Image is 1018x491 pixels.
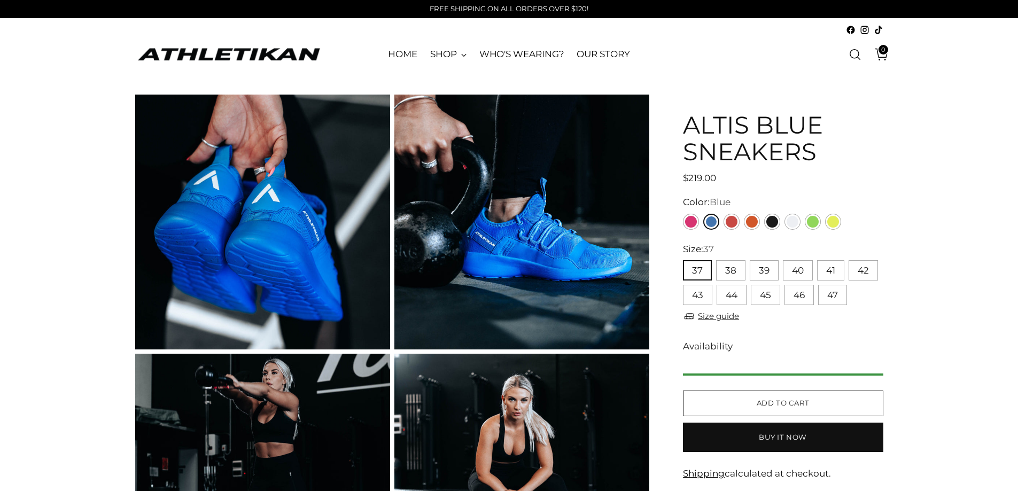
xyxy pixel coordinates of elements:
[879,45,888,54] span: 0
[867,44,888,65] a: Open cart modal
[750,260,779,280] button: 39
[683,196,731,209] label: Color:
[683,112,883,165] h1: ALTIS Blue Sneakers
[683,391,883,416] button: Add to cart
[751,285,780,305] button: 45
[683,309,739,323] a: Size guide
[716,260,745,280] button: 38
[764,214,780,230] a: Black
[683,243,714,256] label: Size:
[825,214,841,230] a: Yellow
[683,214,699,230] a: Pink
[784,214,801,230] a: White
[744,214,760,230] a: Orange
[717,285,747,305] button: 44
[683,340,733,354] span: Availability
[818,285,847,305] button: 47
[683,260,712,280] button: 37
[683,468,725,479] a: Shipping
[135,46,322,63] a: ATHLETIKAN
[783,260,813,280] button: 40
[757,398,810,408] span: Add to cart
[703,244,714,254] span: 37
[703,214,719,230] a: Blue
[394,95,649,349] img: ALTIS Blue Sneakers
[388,43,417,66] a: HOME
[479,43,564,66] a: WHO'S WEARING?
[683,285,712,305] button: 43
[577,43,630,66] a: OUR STORY
[683,467,883,481] div: calculated at checkout.
[135,95,390,349] img: ALTIS Blue Sneakers
[683,423,883,452] button: Buy it now
[784,285,814,305] button: 46
[817,260,844,280] button: 41
[430,4,588,14] p: FREE SHIPPING ON ALL ORDERS OVER $120!
[805,214,821,230] a: Green
[710,197,731,207] span: Blue
[844,44,866,65] a: Open search modal
[724,214,740,230] a: Red
[849,260,878,280] button: 42
[683,173,716,183] span: $219.00
[430,43,467,66] a: SHOP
